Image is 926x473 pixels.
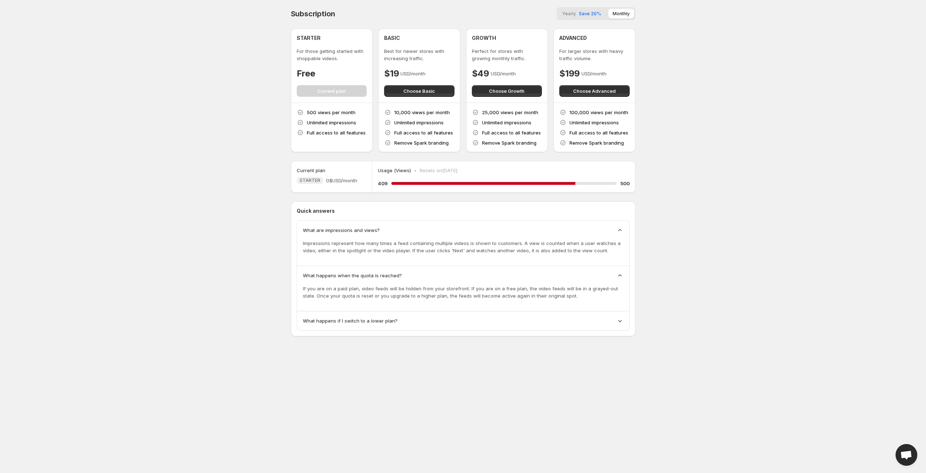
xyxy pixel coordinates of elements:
[400,70,425,77] p: USD/month
[569,139,624,146] p: Remove Spark branding
[420,167,457,174] p: Resets on [DATE]
[326,177,357,184] span: 0$ USD/month
[303,317,398,324] span: What happens if I switch to a lower plan?
[291,9,336,18] h4: Subscription
[307,129,366,136] p: Full access to all features
[579,11,601,16] span: Save 20%
[558,9,605,18] button: YearlySave 20%
[297,207,630,215] p: Quick answers
[378,180,388,187] h5: 409
[620,180,630,187] h5: 500
[482,119,531,126] p: Unlimited impressions
[378,167,411,174] p: Usage (Views)
[472,68,489,79] h4: $49
[472,34,496,42] h4: GROWTH
[303,285,623,299] p: If you are on a paid plan, video feeds will be hidden from your storefront. If you are on a free ...
[297,167,325,174] h5: Current plan
[394,119,444,126] p: Unlimited impressions
[472,85,542,97] button: Choose Growth
[303,227,380,234] span: What are impressions and views?
[384,34,400,42] h4: BASIC
[562,11,576,16] span: Yearly
[569,119,619,126] p: Unlimited impressions
[307,119,356,126] p: Unlimited impressions
[394,109,450,116] p: 10,000 views per month
[394,129,453,136] p: Full access to all features
[303,272,402,279] span: What happens when the quota is reached?
[297,47,367,62] p: For those getting started with shoppable videos.
[896,444,917,466] div: Open chat
[472,47,542,62] p: Perfect for stores with growing monthly traffic.
[559,47,630,62] p: For larger stores with heavy traffic volume.
[384,85,454,97] button: Choose Basic
[482,129,541,136] p: Full access to all features
[394,139,449,146] p: Remove Spark branding
[489,87,524,95] span: Choose Growth
[559,68,580,79] h4: $199
[491,70,516,77] p: USD/month
[559,34,587,42] h4: ADVANCED
[297,68,315,79] h4: Free
[482,109,538,116] p: 25,000 views per month
[384,68,399,79] h4: $19
[482,139,536,146] p: Remove Spark branding
[581,70,606,77] p: USD/month
[559,85,630,97] button: Choose Advanced
[297,34,321,42] h4: STARTER
[414,167,417,174] p: •
[300,178,320,183] span: STARTER
[608,9,634,18] button: Monthly
[573,87,616,95] span: Choose Advanced
[303,240,623,254] p: Impressions represent how many times a feed containing multiple videos is shown to customers. A v...
[403,87,435,95] span: Choose Basic
[569,129,628,136] p: Full access to all features
[569,109,628,116] p: 100,000 views per month
[307,109,355,116] p: 500 views per month
[384,47,454,62] p: Best for newer stores with increasing traffic.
